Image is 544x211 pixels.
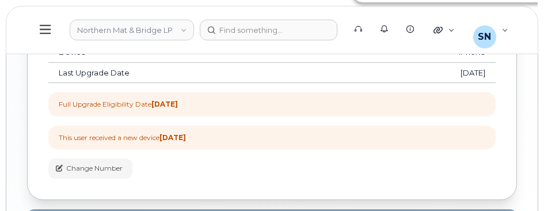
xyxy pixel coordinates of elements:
[465,18,516,42] div: Sabrina Nguyen
[59,99,178,109] div: Full Upgrade Eligibility Date
[70,20,194,40] a: Northern Mat & Bridge LP
[159,133,186,142] strong: [DATE]
[425,18,463,42] div: Quicklinks
[151,100,178,108] strong: [DATE]
[48,63,344,84] td: Last Upgrade Date
[200,20,337,40] input: Find something...
[59,133,186,142] div: This user received a new device
[48,159,132,179] button: Change Number
[478,30,491,44] span: SN
[344,63,496,84] td: [DATE]
[66,163,123,174] span: Change Number
[494,161,535,202] iframe: Messenger Launcher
